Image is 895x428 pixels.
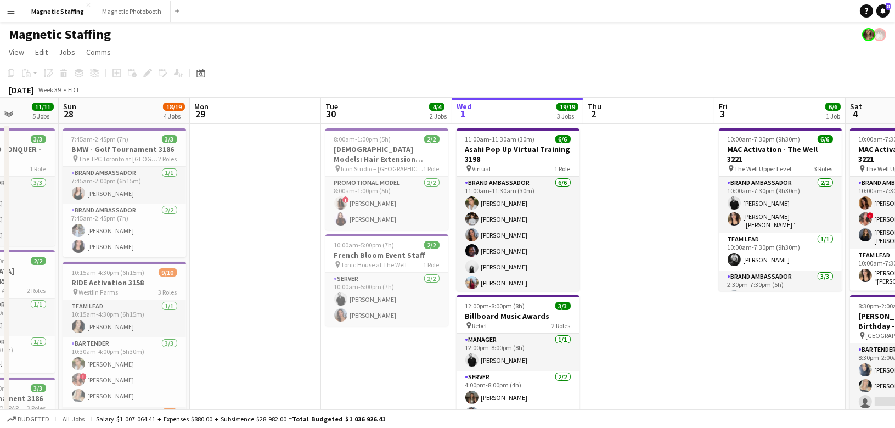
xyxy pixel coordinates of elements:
span: Comms [86,47,111,57]
span: Week 39 [36,86,64,94]
span: View [9,47,24,57]
div: [DATE] [9,85,34,95]
app-user-avatar: Bianca Fantauzzi [862,28,875,41]
h1: Magnetic Staffing [9,26,111,43]
a: View [4,45,29,59]
div: Salary $1 007 064.41 + Expenses $880.00 + Subsistence $28 982.00 = [96,415,385,423]
span: Jobs [59,47,75,57]
button: Magnetic Staffing [22,1,93,22]
button: Budgeted [5,413,51,425]
span: Edit [35,47,48,57]
div: EDT [68,86,80,94]
span: All jobs [60,415,87,423]
span: 8 [886,3,891,10]
a: Edit [31,45,52,59]
a: Comms [82,45,115,59]
button: Magnetic Photobooth [93,1,171,22]
span: Budgeted [18,415,49,423]
app-user-avatar: Kara & Monika [873,28,886,41]
span: Total Budgeted $1 036 926.41 [292,415,385,423]
a: 8 [876,4,890,18]
a: Jobs [54,45,80,59]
